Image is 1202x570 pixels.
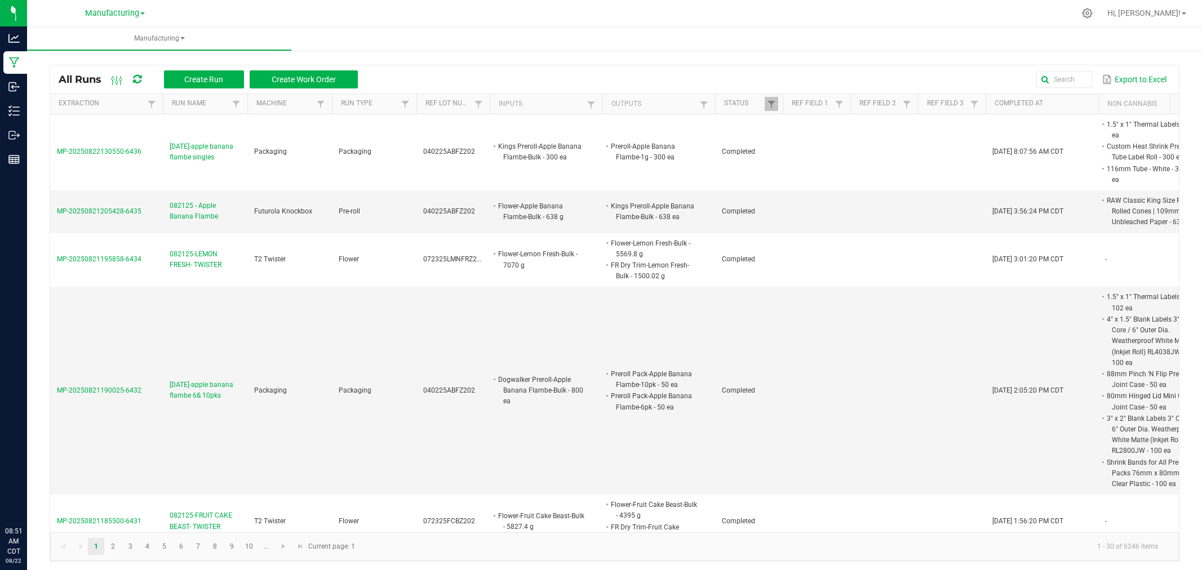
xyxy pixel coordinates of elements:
[172,99,229,108] a: Run NameSortable
[339,386,371,394] span: Packaging
[339,207,360,215] span: Pre-roll
[59,70,366,89] div: All Runs
[992,148,1063,155] span: [DATE] 8:07:56 AM CDT
[927,99,967,108] a: Ref Field 3Sortable
[258,538,274,555] a: Page 11
[609,368,698,390] li: Preroll Pack-Apple Banana Flambe-10pk - 50 ea
[968,97,981,111] a: Filter
[139,538,156,555] a: Page 4
[173,538,189,555] a: Page 6
[423,148,475,155] span: 040225ABFZ202
[602,94,715,114] th: Outputs
[8,154,20,165] inline-svg: Reports
[57,517,141,525] span: MP-20250821185500-6431
[1107,8,1181,17] span: Hi, [PERSON_NAME]!
[279,542,288,551] span: Go to the next page
[292,538,308,555] a: Go to the last page
[609,260,698,282] li: FR Dry Trim-Lemon Fresh-Bulk - 1500.02 g
[170,510,241,532] span: 082125-FRUIT CAKE BEAST- TWISTER
[722,207,755,215] span: Completed
[722,386,755,394] span: Completed
[792,99,832,108] a: Ref Field 1Sortable
[250,70,358,88] button: Create Work Order
[8,105,20,117] inline-svg: Inventory
[272,75,336,84] span: Create Work Order
[609,499,698,521] li: Flower-Fruit Cake Beast-Bulk - 4395 g
[59,99,144,108] a: ExtractionSortable
[314,97,327,111] a: Filter
[423,517,475,525] span: 072325FCBZ202
[496,201,586,222] li: Flower-Apple Banana Flambe-Bulk - 638 g
[1105,141,1194,163] li: Custom Heat Shrink Pre-Roll Tube Label Roll - 300 ea
[697,97,711,112] a: Filter
[496,248,586,270] li: Flower-Lemon Fresh-Bulk - 7070 g
[254,207,312,215] span: Futurola Knockbox
[722,517,755,525] span: Completed
[105,538,121,555] a: Page 2
[423,255,485,263] span: 072325LMNFRZ202
[900,97,913,111] a: Filter
[362,537,1167,556] kendo-pager-info: 1 - 30 of 6246 items
[496,510,586,532] li: Flower-Fruit Cake Beast-Bulk - 5827.4 g
[425,99,471,108] a: Ref Lot NumberSortable
[207,538,223,555] a: Page 8
[85,8,139,18] span: Manufacturing
[832,97,846,111] a: Filter
[11,480,45,514] iframe: Resource center
[50,532,1179,561] kendo-pager: Current page: 1
[156,538,172,555] a: Page 5
[995,99,1094,108] a: Completed AtSortable
[170,380,241,401] span: [DATE]-apple banana flambe 6& 10pks
[1105,291,1194,313] li: 1.5" x 1" Thermal Labels - 102 ea
[254,255,286,263] span: T2 Twister
[276,538,292,555] a: Go to the next page
[584,97,598,112] a: Filter
[1099,70,1169,89] button: Export to Excel
[496,141,586,163] li: Kings Preroll-Apple Banana Flambe-Bulk - 300 ea
[724,99,764,108] a: StatusSortable
[1036,71,1093,88] input: Search
[1105,195,1194,228] li: RAW Classic King Size Pre-Rolled Cones | 109mm - Unbleached Paper - 638 ea
[496,374,586,407] li: Dogwalker Preroll-Apple Banana Flambe-Bulk - 800 ea
[122,538,139,555] a: Page 3
[992,255,1063,263] span: [DATE] 3:01:20 PM CDT
[1105,413,1194,457] li: 3" x 2" Blank Labels 3" Core / 6" Outer Dia. Weatherproof White Matte (Inkjet Roll) RL2800JW - 10...
[145,97,158,111] a: Filter
[57,386,141,394] span: MP-20250821190025-6432
[5,556,22,565] p: 08/22
[1105,163,1194,185] li: 116mm Tube - White - 300 ea
[224,538,240,555] a: Page 9
[490,94,602,114] th: Inputs
[164,70,244,88] button: Create Run
[339,255,359,263] span: Flower
[184,75,223,84] span: Create Run
[1105,390,1194,412] li: 80mm Hinged Lid Mini Case Joint Case - 50 ea
[609,390,698,412] li: Preroll Pack-Apple Banana Flambe-6pk - 50 ea
[609,201,698,222] li: Kings Preroll-Apple Banana Flambe-Bulk - 638 ea
[170,201,241,222] span: 082125 - Apple Banana Flambe
[609,238,698,260] li: Flower-Lemon Fresh-Bulk - 5569.8 g
[1080,8,1094,19] div: Manage settings
[229,97,243,111] a: Filter
[8,57,20,68] inline-svg: Manufacturing
[992,517,1063,525] span: [DATE] 1:56:20 PM CDT
[190,538,206,555] a: Page 7
[88,538,104,555] a: Page 1
[472,97,485,111] a: Filter
[1105,368,1194,390] li: 88mm Pinch 'N Flip Pre-Roll Joint Case - 50 ea
[1105,119,1194,141] li: 1.5" x 1" Thermal Labels - 1 ea
[423,207,475,215] span: 040225ABFZ202
[609,522,698,544] li: FR Dry Trim-Fruit Cake Beast-Bulk - 1432.4 g
[57,255,141,263] span: MP-20250821195858-6434
[8,130,20,141] inline-svg: Outbound
[256,99,313,108] a: MachineSortable
[341,99,398,108] a: Run TypeSortable
[423,386,475,394] span: 040225ABFZ202
[5,526,22,556] p: 08:51 AM CDT
[398,97,412,111] a: Filter
[765,97,778,111] a: Filter
[170,141,241,163] span: [DATE]-apple banana flambe singles
[27,27,291,51] a: Manufacturing
[859,99,899,108] a: Ref Field 2Sortable
[241,538,258,555] a: Page 10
